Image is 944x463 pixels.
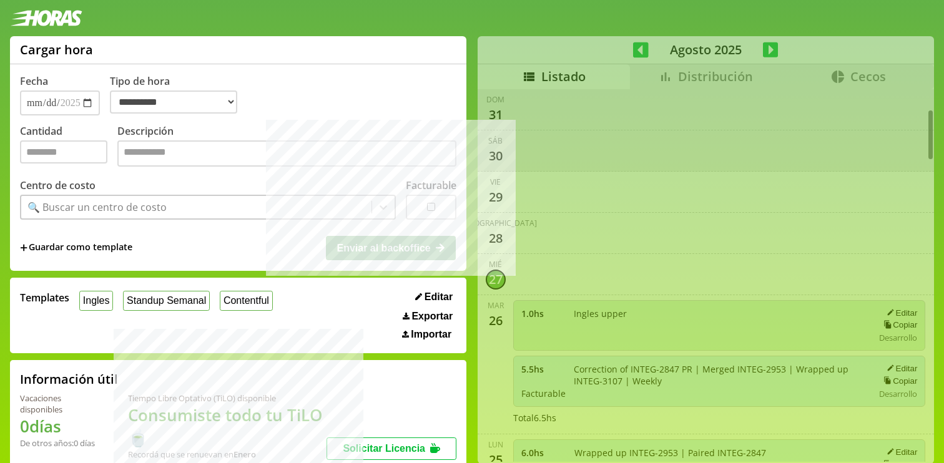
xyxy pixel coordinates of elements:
[20,74,48,88] label: Fecha
[123,291,210,310] button: Standup Semanal
[220,291,273,310] button: Contentful
[20,392,98,415] div: Vacaciones disponibles
[406,178,456,192] label: Facturable
[411,311,453,322] span: Exportar
[20,371,118,387] h2: Información útil
[20,241,27,255] span: +
[425,291,453,303] span: Editar
[128,392,327,404] div: Tiempo Libre Optativo (TiLO) disponible
[110,90,237,114] select: Tipo de hora
[117,140,456,167] textarea: Descripción
[411,291,456,303] button: Editar
[117,124,456,170] label: Descripción
[10,10,82,26] img: logotipo
[20,415,98,437] h1: 0 días
[128,404,327,449] h1: Consumiste todo tu TiLO 🍵
[79,291,113,310] button: Ingles
[20,291,69,305] span: Templates
[327,437,456,460] button: Solicitar Licencia
[234,449,256,460] b: Enero
[343,443,425,454] span: Solicitar Licencia
[110,74,247,115] label: Tipo de hora
[20,437,98,449] div: De otros años: 0 días
[20,178,96,192] label: Centro de costo
[20,140,107,163] input: Cantidad
[27,200,167,214] div: 🔍 Buscar un centro de costo
[20,124,117,170] label: Cantidad
[411,329,451,340] span: Importar
[20,241,132,255] span: +Guardar como template
[20,41,93,58] h1: Cargar hora
[128,449,327,460] div: Recordá que se renuevan en
[399,310,456,323] button: Exportar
